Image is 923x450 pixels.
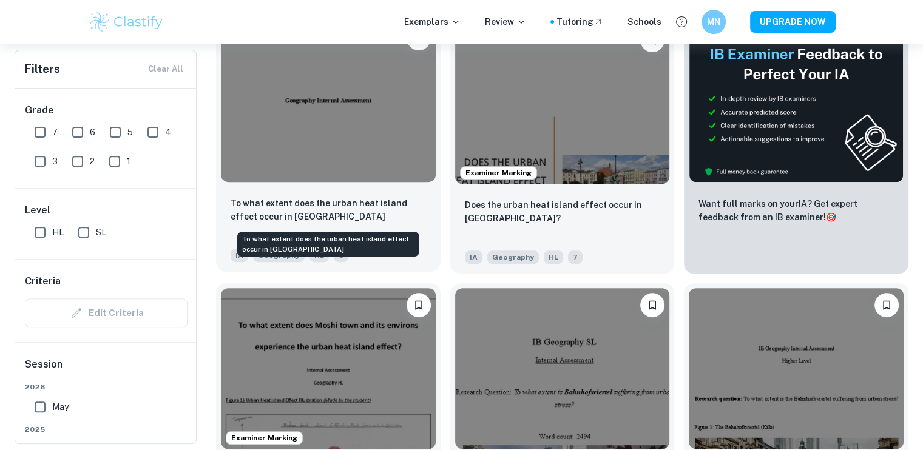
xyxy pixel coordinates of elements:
span: 7 [52,126,58,139]
span: 1 [127,155,130,168]
span: IA [231,249,248,262]
p: To what extent does the urban heat island effect occur in Bydgoszcz [231,196,426,223]
button: Help and Feedback [671,12,692,32]
img: Clastify logo [88,10,165,34]
a: BookmarkTo what extent does the urban heat island effect occur in BydgoszczIAGeographyHL6 [216,18,441,274]
div: Criteria filters are unavailable when searching by topic [25,298,188,327]
span: 7 [568,250,583,264]
img: Geography IA example thumbnail: To what extent is Bahnhofsviertel suffer [455,288,670,449]
span: 3 [52,155,58,168]
button: Bookmark [640,293,664,317]
button: UPGRADE NOW [750,11,836,33]
h6: Grade [25,103,188,118]
span: IA [465,250,482,264]
span: 2 [90,155,95,168]
a: ThumbnailWant full marks on yourIA? Get expert feedback from an IB examiner! [684,18,908,274]
img: Geography IA example thumbnail: Does the urban heat island effect occur [455,23,670,184]
h6: Session [25,357,188,381]
span: 6 [90,126,95,139]
img: Geography IA example thumbnail: To what extent does Moshi town and its e [221,288,436,449]
span: SL [96,226,106,239]
span: 5 [127,126,133,139]
span: 🎯 [826,212,836,222]
span: 4 [165,126,171,139]
span: Examiner Marking [461,167,536,178]
div: To what extent does the urban heat island effect occur in [GEOGRAPHIC_DATA] [237,232,419,257]
h6: MN [706,15,720,29]
span: HL [52,226,64,239]
span: 2025 [25,424,188,435]
p: Exemplars [404,15,461,29]
span: 2026 [25,381,188,392]
button: MN [702,10,726,34]
span: Geography [487,250,539,264]
button: Bookmark [874,293,899,317]
p: Want full marks on your IA ? Get expert feedback from an IB examiner! [698,197,894,224]
span: Examiner Marking [226,432,302,443]
span: HL [544,250,563,264]
h6: Level [25,203,188,218]
img: Geography IA example thumbnail: To what extent does the urban heat islan [221,21,436,182]
h6: Criteria [25,274,61,289]
a: Schools [627,15,661,29]
span: May [52,400,69,414]
h6: Filters [25,61,60,78]
a: Examiner MarkingBookmarkDoes the urban heat island effect occur in Bydgoszcz?IAGeographyHL7 [450,18,675,274]
a: Tutoring [556,15,603,29]
img: Thumbnail [689,23,904,183]
p: Review [485,15,526,29]
button: Bookmark [407,293,431,317]
p: Does the urban heat island effect occur in Bydgoszcz? [465,198,660,225]
img: Geography IA example thumbnail: To what extent is the Bahnhofsviertel su [689,288,904,449]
